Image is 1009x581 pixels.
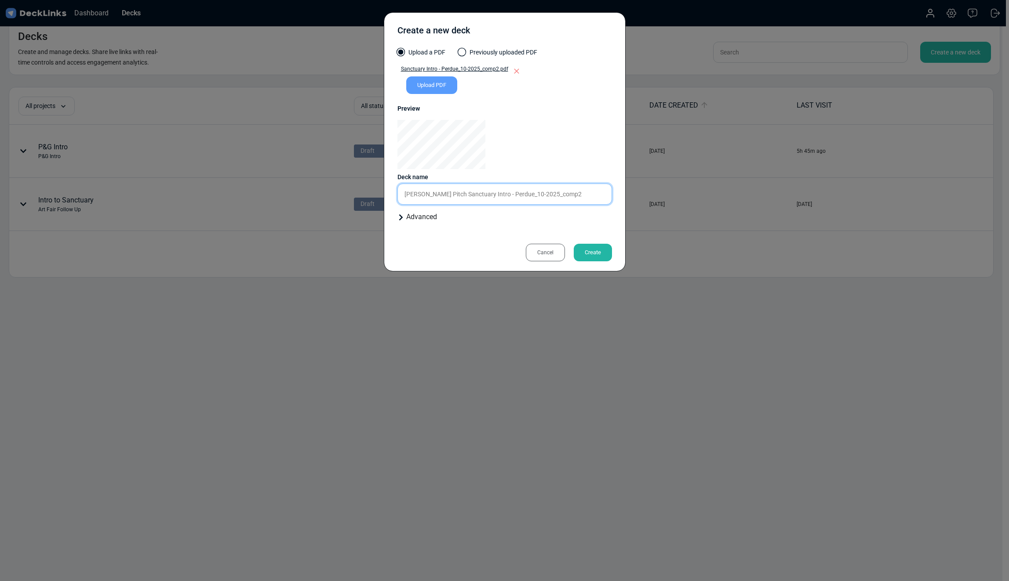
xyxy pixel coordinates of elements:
label: Upload a PDF [397,48,445,61]
div: Preview [397,104,612,113]
div: Cancel [526,244,565,261]
div: Deck name [397,173,612,182]
div: Advanced [397,212,612,222]
a: Sanctuary Intro - Perdue_10-2025_comp2.pdf [397,65,508,76]
input: Enter a name [397,184,612,205]
div: Create [574,244,612,261]
div: Create a new deck [397,24,470,41]
div: Upload PDF [406,76,457,94]
label: Previously uploaded PDF [459,48,537,61]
